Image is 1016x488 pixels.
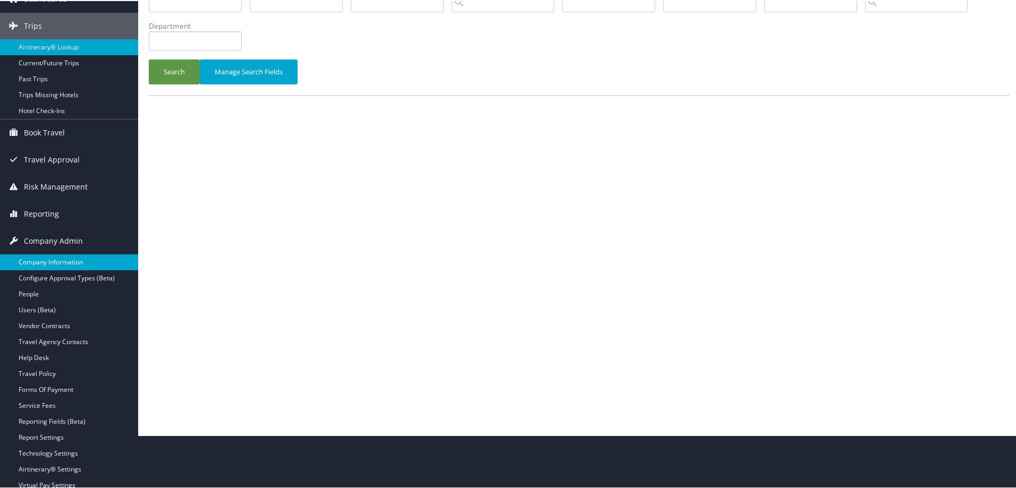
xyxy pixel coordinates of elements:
[149,20,250,30] label: Department
[24,145,80,172] span: Travel Approval
[24,12,42,38] span: Trips
[24,118,65,145] span: Book Travel
[24,200,59,226] span: Reporting
[24,173,88,199] span: Risk Management
[200,58,298,83] button: Manage Search Fields
[24,227,83,253] span: Company Admin
[149,58,200,83] button: Search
